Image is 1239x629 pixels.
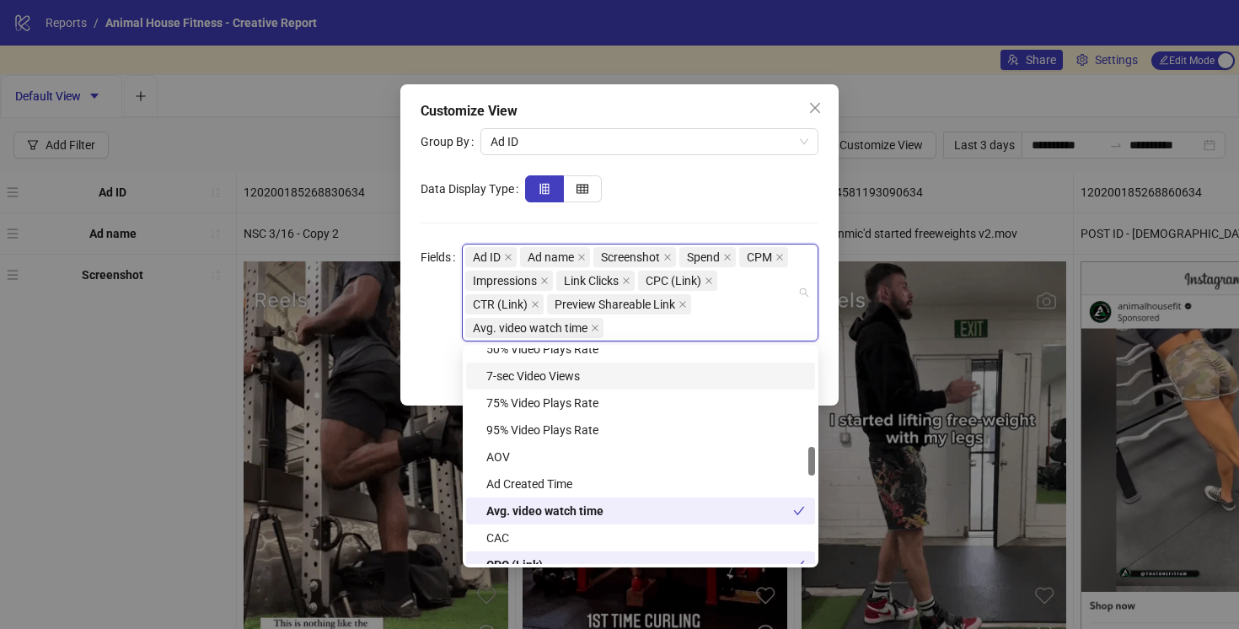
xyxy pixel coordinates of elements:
span: close [622,277,630,285]
span: CTR (Link) [465,294,544,314]
span: close [663,253,672,261]
span: Spend [679,247,736,267]
div: 50% Video Plays Rate [486,340,805,358]
span: close [531,300,539,309]
span: Link Clicks [564,271,619,290]
label: Group By [421,128,480,155]
div: AOV [486,448,805,466]
span: Screenshot [593,247,676,267]
span: CPC (Link) [638,271,717,291]
div: CPC (Link) [486,556,793,574]
span: close [540,277,549,285]
span: Avg. video watch time [473,319,587,337]
div: 50% Video Plays Rate [466,336,815,363]
div: Avg. video watch time [466,497,815,524]
div: 95% Video Plays Rate [466,417,815,444]
span: close [723,253,732,261]
span: close [678,300,687,309]
div: 75% Video Plays Rate [486,394,805,412]
span: Ad ID [491,129,808,154]
div: AOV [466,444,815,470]
div: Avg. video watch time [486,502,793,520]
span: close [504,253,512,261]
input: Fields [607,318,610,338]
span: check [793,559,805,571]
span: insert-row-left [539,183,550,195]
span: CPM [739,247,788,267]
span: close [577,253,586,261]
div: 75% Video Plays Rate [466,390,815,417]
div: CPC (Link) [466,551,815,578]
span: Spend [687,248,720,266]
span: Ad ID [473,248,501,266]
div: Customize View [421,101,818,121]
label: Fields [421,244,462,271]
span: check [793,505,805,517]
span: CTR (Link) [473,295,528,314]
span: Avg. video watch time [465,318,603,338]
div: Ad Created Time [466,470,815,497]
span: Ad name [528,248,574,266]
span: close [775,253,784,261]
span: CPC (Link) [646,271,701,290]
span: CPM [747,248,772,266]
label: Data Display Type [421,175,525,202]
span: Impressions [473,271,537,290]
span: Screenshot [601,248,660,266]
span: Ad name [520,247,590,267]
div: CAC [466,524,815,551]
button: Close [802,94,829,121]
span: Link Clicks [556,271,635,291]
span: close [808,101,822,115]
span: close [705,277,713,285]
span: Preview Shareable Link [547,294,691,314]
span: Ad ID [465,247,517,267]
div: 95% Video Plays Rate [486,421,805,439]
div: CAC [486,529,805,547]
div: Ad Created Time [486,475,805,493]
div: 7-sec Video Views [486,367,805,385]
span: close [591,324,599,332]
div: 7-sec Video Views [466,363,815,390]
span: Preview Shareable Link [555,295,675,314]
span: table [577,183,588,195]
span: Impressions [465,271,553,291]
